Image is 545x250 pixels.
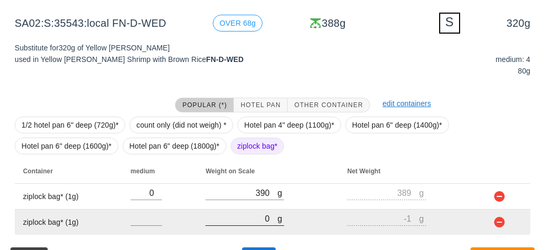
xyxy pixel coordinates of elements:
strong: FN-D-WED [206,55,244,64]
span: Other Container [294,101,363,109]
button: Other Container [288,98,370,112]
div: S [439,13,460,34]
th: Not sorted. Activate to sort ascending. [481,159,530,184]
button: Hotel Pan [234,98,287,112]
a: edit containers [383,99,431,108]
span: Hotel pan 6" deep (1800g)* [129,138,220,154]
div: g [277,212,284,225]
th: Net Weight: Not sorted. Activate to sort ascending. [339,159,481,184]
span: Container [23,168,53,175]
span: OVER 68g [220,15,256,31]
span: Weight on Scale [205,168,255,175]
span: count only (did not weigh) * [136,117,226,133]
div: g [419,212,426,225]
div: g [277,186,284,200]
span: Hotel pan 6" deep (1600g)* [21,138,112,154]
span: Popular (*) [182,101,227,109]
span: Hotel pan 6" deep (1400g)* [352,117,442,133]
span: Net Weight [347,168,380,175]
span: ziplock bag* [237,138,278,154]
span: Hotel Pan [240,101,280,109]
div: g [419,186,426,200]
button: Popular (*) [175,98,234,112]
div: medium: 4 80g [405,51,532,79]
th: medium: Not sorted. Activate to sort ascending. [122,159,197,184]
span: 1/2 hotel pan 6" deep (720g)* [21,117,118,133]
span: medium [130,168,155,175]
th: Weight on Scale: Not sorted. Activate to sort ascending. [197,159,339,184]
div: 320g of Yellow [PERSON_NAME] used in Yellow [PERSON_NAME] Shrimp with Brown Rice [8,36,272,87]
span: Hotel pan 4" deep (1100g)* [244,117,334,133]
th: Container: Not sorted. Activate to sort ascending. [15,159,122,184]
td: ziplock bag* (1g) [15,210,122,235]
div: SA02:S:35543:local FN-D-WED 388g 320g [6,4,539,42]
td: ziplock bag* (1g) [15,184,122,210]
span: Substitute for [15,44,59,52]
